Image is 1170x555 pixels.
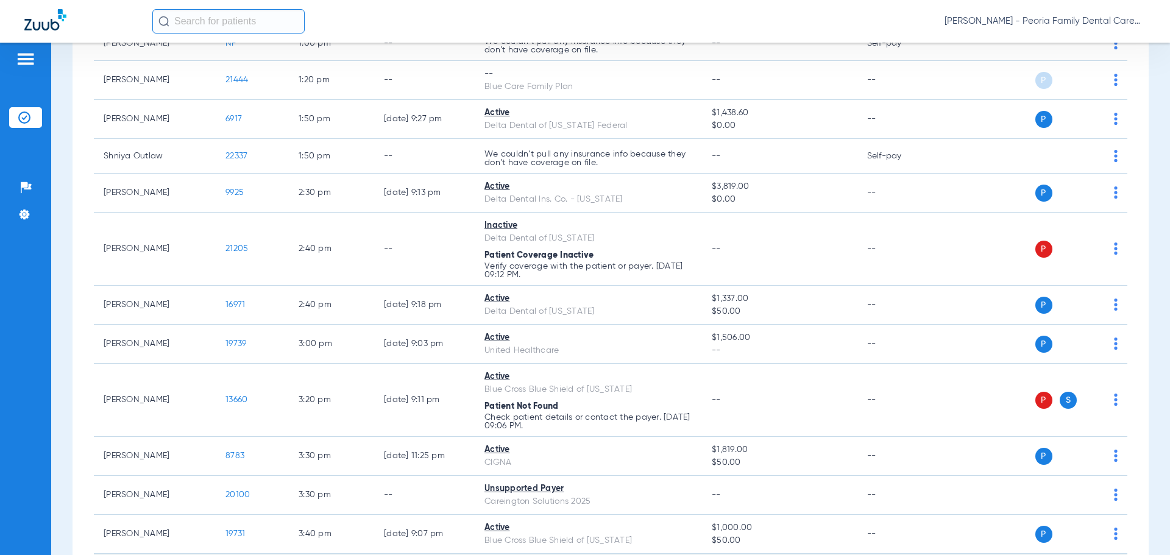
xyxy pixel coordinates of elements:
[94,325,216,364] td: [PERSON_NAME]
[484,456,692,469] div: CIGNA
[857,26,940,61] td: Self-pay
[484,107,692,119] div: Active
[484,180,692,193] div: Active
[1114,528,1118,540] img: group-dot-blue.svg
[857,139,940,174] td: Self-pay
[857,364,940,437] td: --
[484,150,692,167] p: We couldn’t pull any insurance info because they don’t have coverage on file.
[712,244,721,253] span: --
[16,52,35,66] img: hamburger-icon
[857,61,940,100] td: --
[484,262,692,279] p: Verify coverage with the patient or payer. [DATE] 09:12 PM.
[289,437,374,476] td: 3:30 PM
[484,483,692,495] div: Unsupported Payer
[712,456,847,469] span: $50.00
[712,490,721,499] span: --
[484,305,692,318] div: Delta Dental of [US_STATE]
[945,15,1146,27] span: [PERSON_NAME] - Peoria Family Dental Care
[374,515,475,554] td: [DATE] 9:07 PM
[225,490,250,499] span: 20100
[94,139,216,174] td: Shniya Outlaw
[289,325,374,364] td: 3:00 PM
[712,180,847,193] span: $3,819.00
[484,534,692,547] div: Blue Cross Blue Shield of [US_STATE]
[1035,185,1052,202] span: P
[1060,392,1077,409] span: S
[484,495,692,508] div: Careington Solutions 2025
[712,395,721,404] span: --
[94,100,216,139] td: [PERSON_NAME]
[1035,336,1052,353] span: P
[857,476,940,515] td: --
[24,9,66,30] img: Zuub Logo
[374,100,475,139] td: [DATE] 9:27 PM
[374,325,475,364] td: [DATE] 9:03 PM
[484,344,692,357] div: United Healthcare
[712,521,847,534] span: $1,000.00
[289,139,374,174] td: 1:50 PM
[1114,37,1118,49] img: group-dot-blue.svg
[289,364,374,437] td: 3:20 PM
[289,174,374,213] td: 2:30 PM
[712,152,721,160] span: --
[1035,297,1052,314] span: P
[857,286,940,325] td: --
[1114,450,1118,462] img: group-dot-blue.svg
[712,344,847,357] span: --
[712,193,847,206] span: $0.00
[1035,111,1052,128] span: P
[1114,150,1118,162] img: group-dot-blue.svg
[712,292,847,305] span: $1,337.00
[225,395,247,404] span: 13660
[1035,448,1052,465] span: P
[484,444,692,456] div: Active
[484,193,692,206] div: Delta Dental Ins. Co. - [US_STATE]
[94,174,216,213] td: [PERSON_NAME]
[94,213,216,286] td: [PERSON_NAME]
[1114,186,1118,199] img: group-dot-blue.svg
[1035,526,1052,543] span: P
[857,437,940,476] td: --
[158,16,169,27] img: Search Icon
[484,402,558,411] span: Patient Not Found
[1035,241,1052,258] span: P
[94,515,216,554] td: [PERSON_NAME]
[484,37,692,54] p: We couldn’t pull any insurance info because they don’t have coverage on file.
[712,331,847,344] span: $1,506.00
[712,76,721,84] span: --
[484,251,594,260] span: Patient Coverage Inactive
[225,244,248,253] span: 21205
[225,529,245,538] span: 19731
[857,213,940,286] td: --
[712,444,847,456] span: $1,819.00
[289,26,374,61] td: 1:00 PM
[857,515,940,554] td: --
[289,286,374,325] td: 2:40 PM
[374,437,475,476] td: [DATE] 11:25 PM
[1114,299,1118,311] img: group-dot-blue.svg
[1114,74,1118,86] img: group-dot-blue.svg
[94,61,216,100] td: [PERSON_NAME]
[1035,72,1052,89] span: P
[484,292,692,305] div: Active
[484,383,692,396] div: Blue Cross Blue Shield of [US_STATE]
[857,174,940,213] td: --
[484,370,692,383] div: Active
[374,61,475,100] td: --
[1035,392,1052,409] span: P
[1114,489,1118,501] img: group-dot-blue.svg
[484,331,692,344] div: Active
[1114,338,1118,350] img: group-dot-blue.svg
[1114,394,1118,406] img: group-dot-blue.svg
[289,213,374,286] td: 2:40 PM
[1114,242,1118,255] img: group-dot-blue.svg
[712,39,721,48] span: --
[374,364,475,437] td: [DATE] 9:11 PM
[289,515,374,554] td: 3:40 PM
[857,100,940,139] td: --
[857,325,940,364] td: --
[484,80,692,93] div: Blue Care Family Plan
[94,437,216,476] td: [PERSON_NAME]
[484,232,692,245] div: Delta Dental of [US_STATE]
[225,451,244,460] span: 8783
